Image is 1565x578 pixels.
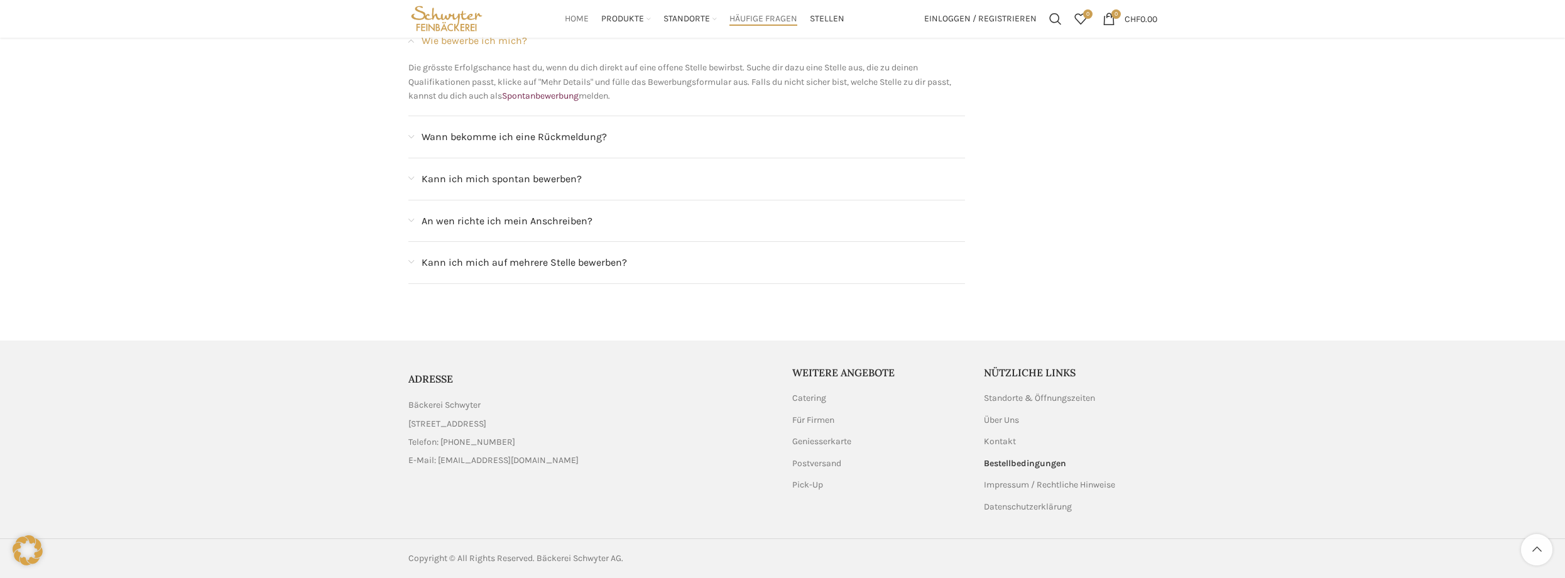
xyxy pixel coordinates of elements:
[984,414,1020,427] a: Über Uns
[565,13,589,25] span: Home
[601,13,644,25] span: Produkte
[408,398,481,412] span: Bäckerei Schwyter
[984,392,1096,405] a: Standorte & Öffnungszeiten
[729,13,797,25] span: Häufige Fragen
[984,366,1157,379] h5: Nützliche Links
[984,435,1017,448] a: Kontakt
[408,435,773,449] a: List item link
[408,61,966,103] p: Die grösste Erfolgschance hast du, wenn du dich direkt auf eine offene Stelle bewirbst. Suche dir...
[1068,6,1093,31] a: 0
[1111,9,1121,19] span: 0
[792,435,853,448] a: Geniesserkarte
[792,457,842,470] a: Postversand
[422,33,527,49] span: Wie bewerbe ich mich?
[422,213,592,229] span: An wen richte ich mein Anschreiben?
[1521,534,1552,565] a: Scroll to top button
[792,479,824,491] a: Pick-Up
[663,13,710,25] span: Standorte
[924,14,1037,23] span: Einloggen / Registrieren
[491,6,917,31] div: Main navigation
[565,6,589,31] a: Home
[408,454,579,467] span: E-Mail: [EMAIL_ADDRESS][DOMAIN_NAME]
[984,457,1067,470] a: Bestellbedingungen
[984,479,1116,491] a: Impressum / Rechtliche Hinweise
[408,13,486,23] a: Site logo
[729,6,797,31] a: Häufige Fragen
[601,6,651,31] a: Produkte
[408,417,486,431] span: [STREET_ADDRESS]
[422,254,627,271] span: Kann ich mich auf mehrere Stelle bewerben?
[422,171,582,187] span: Kann ich mich spontan bewerben?
[1043,6,1068,31] a: Suchen
[984,501,1073,513] a: Datenschutzerklärung
[1068,6,1093,31] div: Meine Wunschliste
[792,414,836,427] a: Für Firmen
[810,6,844,31] a: Stellen
[408,373,453,385] span: ADRESSE
[502,90,579,101] a: Spontanbewerbung
[422,129,607,145] span: Wann bekomme ich eine Rückmeldung?
[792,366,966,379] h5: Weitere Angebote
[810,13,844,25] span: Stellen
[792,392,827,405] a: Catering
[1125,13,1140,24] span: CHF
[1096,6,1164,31] a: 0 CHF0.00
[408,552,777,565] div: Copyright © All Rights Reserved. Bäckerei Schwyter AG.
[663,6,717,31] a: Standorte
[1125,13,1157,24] bdi: 0.00
[1083,9,1093,19] span: 0
[918,6,1043,31] a: Einloggen / Registrieren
